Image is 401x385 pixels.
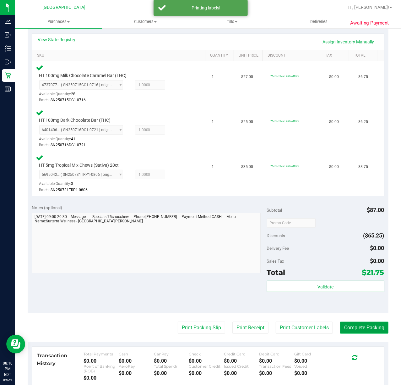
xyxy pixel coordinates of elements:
span: Tills [189,19,275,25]
span: Hi, [PERSON_NAME]! [348,5,389,10]
a: Deliveries [276,15,363,28]
span: Delivery Fee [267,246,289,251]
div: $0.00 [154,358,189,364]
span: $25.00 [241,119,253,125]
span: Validate [317,284,333,289]
span: $6.25 [358,119,368,125]
div: $0.00 [154,370,189,376]
div: CanPay [154,352,189,356]
div: Printing labels! [169,5,243,11]
div: Voided [294,364,329,369]
span: ($65.25) [363,232,384,239]
a: Purchases [15,15,102,28]
span: Purchases [15,19,102,25]
div: Available Quantity: [39,179,127,192]
div: $0.00 [189,370,224,376]
inline-svg: Outbound [5,59,11,65]
button: Validate [267,281,384,292]
p: 08:10 PM EDT [3,360,12,377]
div: $0.00 [259,370,294,376]
inline-svg: Reports [5,86,11,92]
div: $0.00 [224,358,259,364]
div: Gift Card [294,352,329,356]
span: Total [267,268,285,277]
span: Batch: [39,98,50,102]
span: $0.00 [370,258,384,264]
button: Complete Packing [340,322,388,334]
span: $8.75 [358,164,368,170]
input: Promo Code [267,218,316,228]
span: SN250731TRP1-0806 [51,188,88,192]
div: $0.00 [189,358,224,364]
a: Discount [268,53,318,58]
span: HT 100mg Milk Chocolate Caramel Bar (THC) [39,73,127,79]
inline-svg: Analytics [5,18,11,25]
a: Assign Inventory Manually [319,36,378,47]
a: Tax [325,53,347,58]
a: View State Registry [38,36,76,43]
span: $27.00 [241,74,253,80]
button: Print Customer Labels [276,322,333,334]
div: AeroPay [119,364,154,369]
span: Discounts [267,230,285,241]
div: $0.00 [84,358,119,364]
a: Quantity [210,53,231,58]
span: Customers [102,19,189,25]
p: 09/24 [3,377,12,382]
span: SN250715CC1-0716 [51,98,86,102]
div: $0.00 [119,370,154,376]
div: Available Quantity: [39,135,127,147]
div: $0.00 [119,358,154,364]
a: Tills [189,15,276,28]
div: $0.00 [259,358,294,364]
inline-svg: Inventory [5,45,11,52]
span: HT 100mg Dark Chocolate Bar (THC) [39,117,111,123]
span: Notes (optional) [32,205,62,210]
span: $21.75 [362,268,384,277]
span: 41 [71,137,76,141]
span: SN250716DC1-0721 [51,143,86,147]
div: Total Payments [84,352,119,356]
div: $0.00 [84,375,119,381]
span: 1 [212,164,214,170]
span: $0.00 [329,74,339,80]
div: $0.00 [224,370,259,376]
span: $0.00 [370,245,384,251]
div: Available Quantity: [39,90,127,102]
span: 75chocchew: 75% off line [270,75,299,78]
span: 1 [212,119,214,125]
span: $0.00 [329,119,339,125]
span: 1 [212,74,214,80]
a: Customers [102,15,189,28]
div: Cash [119,352,154,356]
span: [GEOGRAPHIC_DATA] [43,5,86,10]
a: SKU [37,53,203,58]
span: Subtotal [267,208,282,213]
span: Batch: [39,188,50,192]
span: $0.00 [329,164,339,170]
span: Sales Tax [267,259,284,264]
span: 75chocchew: 75% off line [270,165,299,168]
span: $87.00 [367,207,384,213]
span: 28 [71,92,76,96]
span: Awaiting Payment [350,20,389,27]
button: Print Packing Slip [178,322,225,334]
inline-svg: Retail [5,72,11,79]
iframe: Resource center [6,335,25,354]
div: Check [189,352,224,356]
span: 3 [71,181,73,186]
div: Debit Card [259,352,294,356]
div: Point of Banking (POB) [84,364,119,373]
div: Credit Card [224,352,259,356]
span: $6.75 [358,74,368,80]
inline-svg: Inbound [5,32,11,38]
a: Total [354,53,375,58]
div: Customer Credit [189,364,224,369]
div: $0.00 [294,358,329,364]
span: $35.00 [241,164,253,170]
div: $0.00 [294,370,329,376]
span: Deliveries [302,19,336,25]
button: Print Receipt [232,322,268,334]
div: Transaction Fees [259,364,294,369]
div: Total Spendr [154,364,189,369]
